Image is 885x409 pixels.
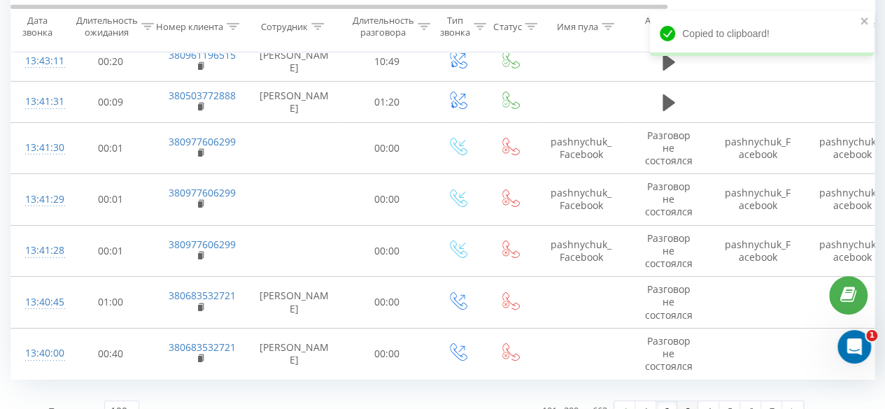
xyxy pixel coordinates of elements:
span: 1 [866,330,877,341]
td: [PERSON_NAME] [246,328,344,380]
td: 00:01 [67,122,155,174]
a: 380977606299 [169,135,236,148]
div: 13:41:30 [25,134,53,162]
td: 01:00 [67,277,155,329]
div: 13:41:31 [25,88,53,115]
div: 13:43:11 [25,48,53,75]
td: pashnychuk_Facebook [536,122,627,174]
a: 380683532721 [169,289,236,302]
div: Тип звонка [440,15,470,38]
td: pashnychuk_Facebook [536,225,627,277]
span: Разговор не состоялся [645,180,693,218]
div: Имя пула [557,20,598,32]
td: [PERSON_NAME] [246,82,344,122]
div: Длительность ожидания [76,15,138,38]
div: Дата звонка [11,15,63,38]
span: Разговор не состоялся [645,231,693,270]
button: close [860,15,870,29]
div: 13:41:29 [25,186,53,213]
div: Аудиозапись разговора [639,15,707,38]
div: Copied to clipboard! [650,11,874,56]
div: 13:41:28 [25,237,53,264]
div: Номер клиента [156,20,223,32]
td: 00:00 [344,328,431,380]
td: [PERSON_NAME] [246,41,344,82]
span: Разговор не состоялся [645,282,693,321]
a: 380503772888 [169,89,236,102]
iframe: Intercom live chat [837,330,871,364]
div: 13:40:45 [25,289,53,316]
div: 13:40:00 [25,340,53,367]
td: 00:01 [67,174,155,226]
td: 00:20 [67,41,155,82]
a: 380977606299 [169,238,236,251]
td: 00:40 [67,328,155,380]
td: pashnychuk_Facebook [711,122,805,174]
td: 01:20 [344,82,431,122]
td: 00:01 [67,225,155,277]
div: Длительность разговора [353,15,414,38]
span: Разговор не состоялся [645,129,693,167]
td: [PERSON_NAME] [246,277,344,329]
span: Разговор не состоялся [645,334,693,373]
div: Статус [493,20,521,32]
td: 00:00 [344,174,431,226]
td: 00:00 [344,225,431,277]
td: pashnychuk_Facebook [711,225,805,277]
a: 380961196515 [169,48,236,62]
td: pashnychuk_Facebook [711,174,805,226]
div: Сотрудник [261,20,308,32]
td: 00:00 [344,122,431,174]
td: 00:09 [67,82,155,122]
td: 10:49 [344,41,431,82]
a: 380683532721 [169,340,236,354]
td: 00:00 [344,277,431,329]
td: pashnychuk_Facebook [536,174,627,226]
a: 380977606299 [169,186,236,199]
